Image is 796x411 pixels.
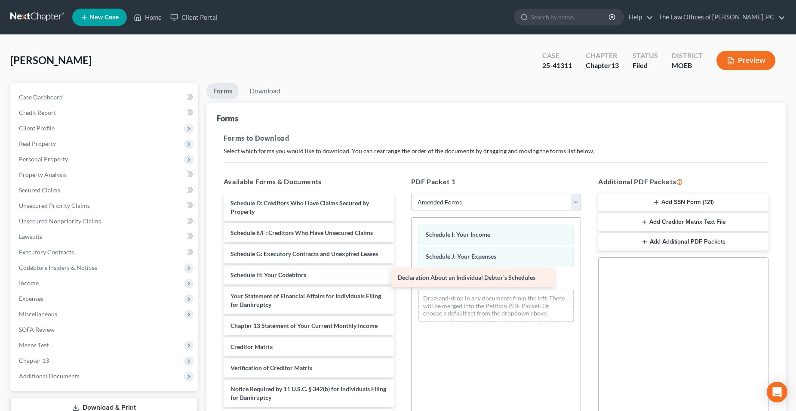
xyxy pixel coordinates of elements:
[19,155,68,163] span: Personal Property
[19,295,43,302] span: Expenses
[224,147,768,155] p: Select which forms you would like to download. You can rearrange the order of the documents by dr...
[19,124,55,132] span: Client Profile
[231,229,373,236] span: Schedule E/F: Creditors Who Have Unsecured Claims
[19,109,56,116] span: Credit Report
[654,9,785,25] a: The Law Offices of [PERSON_NAME], PC
[206,83,239,99] a: Forms
[19,233,42,240] span: Lawsuits
[598,176,768,187] h5: Additional PDF Packets
[12,244,198,260] a: Executory Contracts
[672,51,703,61] div: District
[19,341,49,349] span: Means Test
[231,385,386,401] span: Notice Required by 11 U.S.C. § 342(b) for Individuals Filing for Bankruptcy
[19,372,80,380] span: Additional Documents
[231,343,273,350] span: Creditor Matrix
[624,9,653,25] a: Help
[598,213,768,231] button: Add Creditor Matrix Text File
[19,326,55,333] span: SOFA Review
[19,264,97,271] span: Codebtors Insiders & Notices
[12,213,198,229] a: Unsecured Nonpriority Claims
[231,271,306,278] span: Schedule H: Your Codebtors
[231,364,313,371] span: Verification of Creditor Matrix
[19,357,49,364] span: Chapter 13
[531,9,610,25] input: Search by name...
[411,176,581,187] h5: PDF Packet 1
[611,61,619,69] span: 13
[19,93,63,101] span: Case Dashboard
[231,250,378,257] span: Schedule G: Executory Contracts and Unexpired Leases
[716,51,775,70] button: Preview
[12,105,198,121] a: Credit Report
[19,186,60,194] span: Secured Claims
[398,274,535,281] span: Declaration About an Individual Debtor's Schedules
[542,61,572,71] div: 25-41311
[12,322,198,337] a: SOFA Review
[633,61,658,71] div: Filed
[426,253,496,260] span: Schedule J: Your Expenses
[12,182,198,198] a: Secured Claims
[231,322,378,329] span: Chapter 13 Statement of Your Current Monthly Income
[12,198,198,213] a: Unsecured Priority Claims
[633,51,658,61] div: Status
[12,167,198,182] a: Property Analysis
[10,54,92,66] span: [PERSON_NAME]
[19,279,39,287] span: Income
[598,194,768,212] button: Add SSN Form (121)
[243,83,287,99] a: Download
[19,202,90,209] span: Unsecured Priority Claims
[166,9,222,25] a: Client Portal
[19,248,74,256] span: Executory Contracts
[217,113,238,124] div: Forms
[224,176,394,187] h5: Available Forms & Documents
[586,61,619,71] div: Chapter
[19,217,101,225] span: Unsecured Nonpriority Claims
[90,14,119,21] span: New Case
[426,231,490,238] span: Schedule I: Your Income
[224,133,768,143] h5: Forms to Download
[19,140,56,147] span: Real Property
[231,292,381,308] span: Your Statement of Financial Affairs for Individuals Filing for Bankruptcy
[19,310,57,318] span: Miscellaneous
[672,61,703,71] div: MOEB
[767,382,787,402] div: Open Intercom Messenger
[418,290,574,322] div: Drag-and-drop in any documents from the left. These will be merged into the Petition PDF Packet. ...
[542,51,572,61] div: Case
[12,90,198,105] a: Case Dashboard
[12,229,198,244] a: Lawsuits
[129,9,166,25] a: Home
[586,51,619,61] div: Chapter
[231,199,369,215] span: Schedule D: Creditors Who Have Claims Secured by Property
[598,233,768,251] button: Add Additional PDF Packets
[19,171,67,178] span: Property Analysis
